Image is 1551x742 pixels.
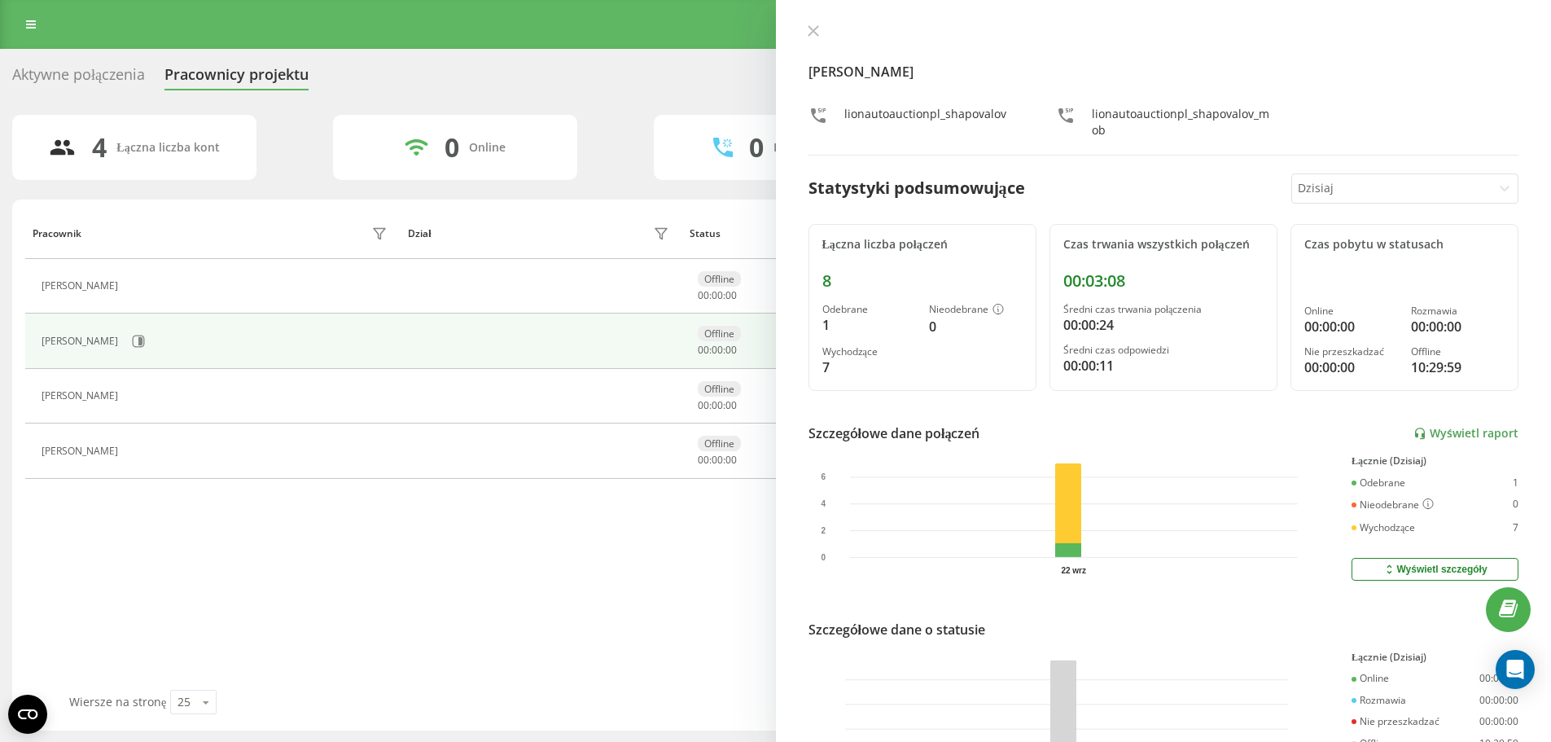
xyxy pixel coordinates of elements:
[712,343,723,357] span: 00
[822,271,1023,291] div: 8
[1063,345,1264,356] div: Średni czas odpowiedzi
[69,694,166,709] span: Wiersze na stronę
[749,132,764,163] div: 0
[1479,695,1518,706] div: 00:00:00
[1352,673,1389,684] div: Online
[1496,650,1535,689] div: Open Intercom Messenger
[698,400,737,411] div: : :
[821,472,826,481] text: 6
[929,304,1023,317] div: Nieodebrane
[808,620,985,639] div: Szczegółowe dane o statusie
[821,526,826,535] text: 2
[690,228,721,239] div: Status
[725,288,737,302] span: 00
[469,141,506,155] div: Online
[1352,522,1415,533] div: Wychodzące
[1411,317,1505,336] div: 00:00:00
[822,346,916,358] div: Wychodzące
[1513,477,1518,489] div: 1
[725,343,737,357] span: 00
[808,62,1519,81] h4: [PERSON_NAME]
[1304,346,1398,358] div: Nie przeszkadzać
[1304,305,1398,317] div: Online
[698,453,709,467] span: 00
[822,238,1023,252] div: Łączna liczba połączeń
[822,315,916,335] div: 1
[1063,315,1264,335] div: 00:00:24
[822,358,916,377] div: 7
[712,288,723,302] span: 00
[698,398,709,412] span: 00
[712,453,723,467] span: 00
[1479,716,1518,727] div: 00:00:00
[1411,346,1505,358] div: Offline
[698,288,709,302] span: 00
[1352,477,1405,489] div: Odebrane
[1352,558,1518,581] button: Wyświetl szczegóły
[164,66,309,91] div: Pracownicy projektu
[1382,563,1487,576] div: Wyświetl szczegóły
[177,694,191,710] div: 25
[1304,238,1505,252] div: Czas pobytu w statusach
[1061,566,1086,575] text: 22 wrz
[725,398,737,412] span: 00
[42,280,122,292] div: [PERSON_NAME]
[1411,305,1505,317] div: Rozmawia
[92,132,107,163] div: 4
[698,345,737,356] div: : :
[698,436,741,451] div: Offline
[8,695,47,734] button: Open CMP widget
[698,454,737,466] div: : :
[1063,238,1264,252] div: Czas trwania wszystkich połączeń
[821,499,826,508] text: 4
[698,381,741,397] div: Offline
[698,271,741,287] div: Offline
[1352,498,1434,511] div: Nieodebrane
[33,228,81,239] div: Pracownik
[808,424,980,443] div: Szczegółowe dane połączeń
[698,343,709,357] span: 00
[408,228,431,239] div: Dział
[1413,427,1518,441] a: Wyświetl raport
[844,106,1006,138] div: lionautoauctionpl_shapovalov
[1063,304,1264,315] div: Średni czas trwania połączenia
[1513,522,1518,533] div: 7
[42,336,122,347] div: [PERSON_NAME]
[773,141,839,155] div: Rozmawiają
[116,141,219,155] div: Łączna liczba kont
[1352,652,1518,663] div: Łącznie (Dzisiaj)
[1063,356,1264,375] div: 00:00:11
[1092,106,1271,138] div: lionautoauctionpl_shapovalov_mob
[1304,317,1398,336] div: 00:00:00
[725,453,737,467] span: 00
[698,290,737,301] div: : :
[822,304,916,315] div: Odebrane
[1352,695,1406,706] div: Rozmawia
[1352,716,1439,727] div: Nie przeszkadzać
[1411,358,1505,377] div: 10:29:59
[821,553,826,562] text: 0
[698,326,741,341] div: Offline
[12,66,145,91] div: Aktywne połączenia
[445,132,459,163] div: 0
[42,446,122,457] div: [PERSON_NAME]
[1352,455,1518,467] div: Łącznie (Dzisiaj)
[42,390,122,402] div: [PERSON_NAME]
[1479,673,1518,684] div: 00:00:00
[1304,358,1398,377] div: 00:00:00
[1513,498,1518,511] div: 0
[929,317,1023,336] div: 0
[808,176,1025,200] div: Statystyki podsumowujące
[712,398,723,412] span: 00
[1063,271,1264,291] div: 00:03:08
